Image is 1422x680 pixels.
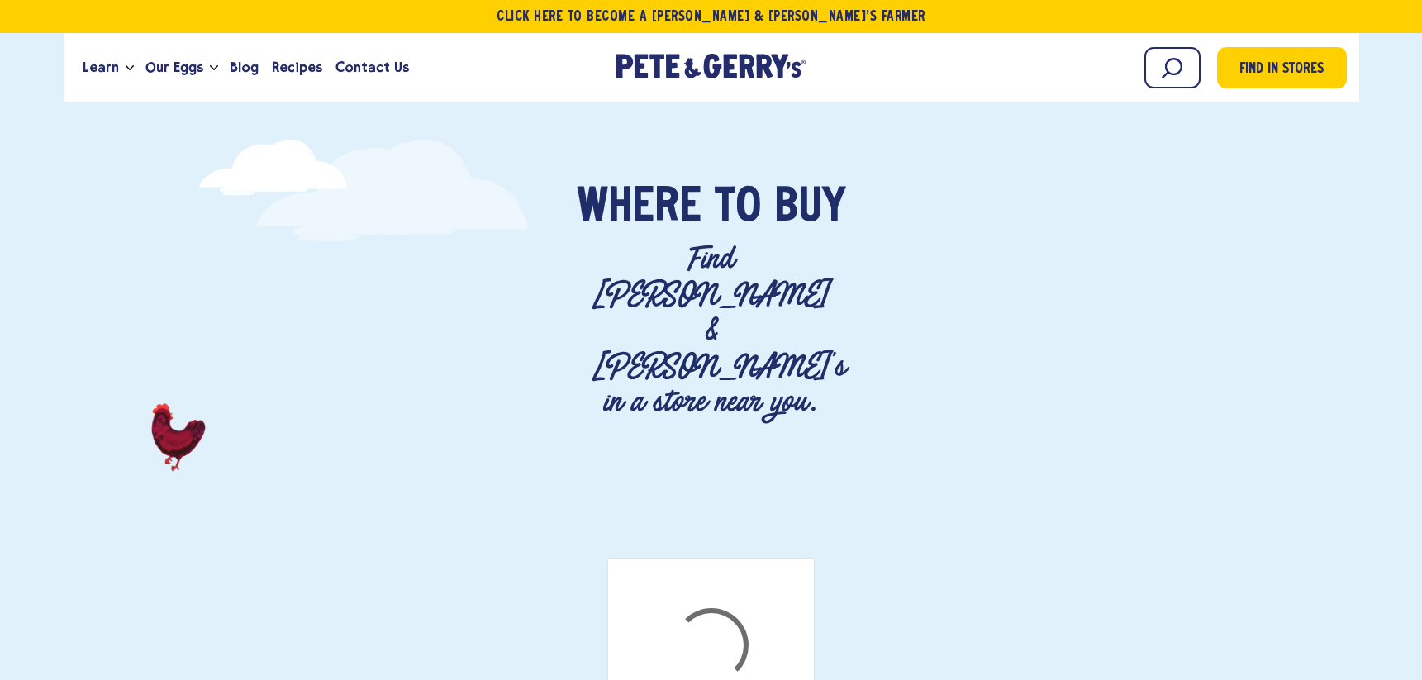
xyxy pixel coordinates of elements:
a: Learn [76,45,126,90]
span: To [715,183,761,233]
span: Where [577,183,701,233]
input: Search [1144,47,1201,88]
a: Our Eggs [139,45,210,90]
span: Blog [230,57,259,78]
a: Recipes [265,45,329,90]
button: Open the dropdown menu for Our Eggs [210,65,218,71]
span: Recipes [272,57,322,78]
p: Find [PERSON_NAME] & [PERSON_NAME]'s in a store near you. [592,241,830,420]
span: Learn [83,57,119,78]
span: Buy [774,183,846,233]
a: Contact Us [329,45,416,90]
span: Find in Stores [1239,59,1324,81]
span: Our Eggs [145,57,203,78]
span: Contact Us [335,57,409,78]
a: Blog [223,45,265,90]
button: Open the dropdown menu for Learn [126,65,134,71]
a: Find in Stores [1217,47,1347,88]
